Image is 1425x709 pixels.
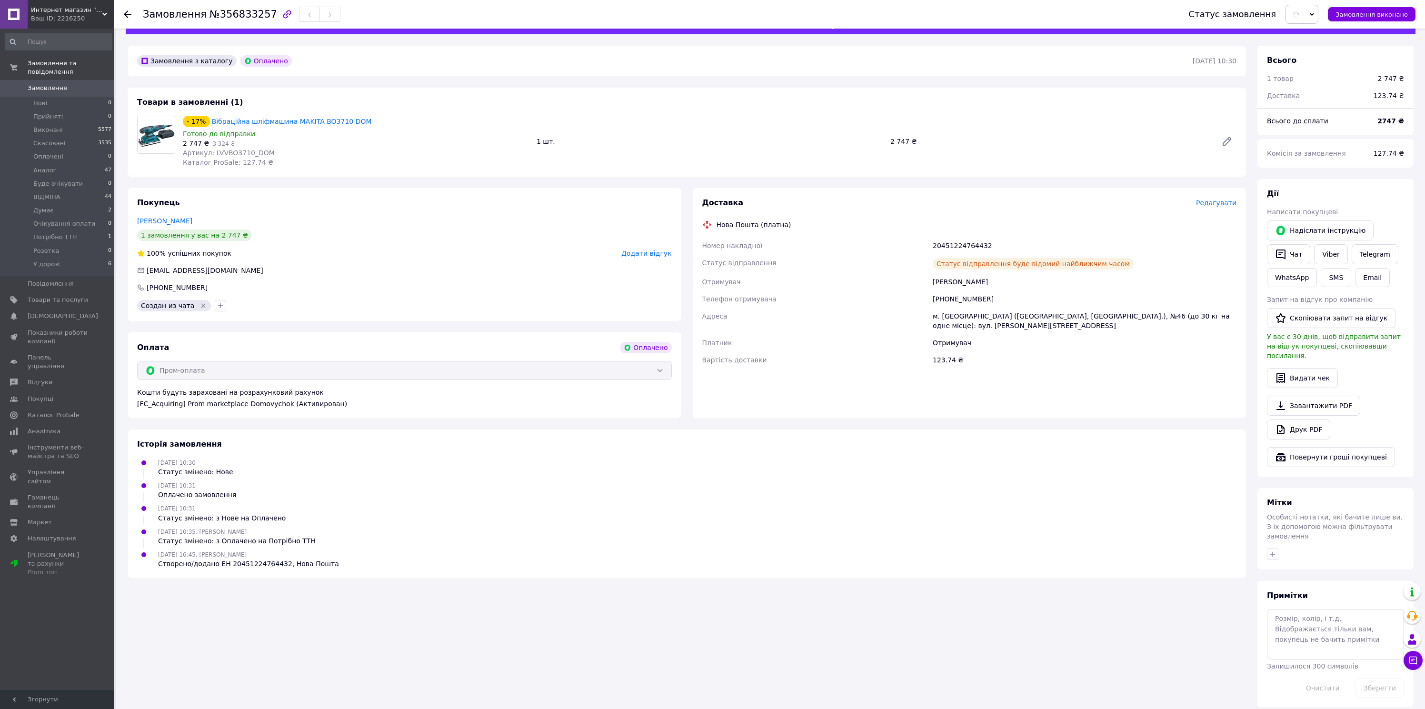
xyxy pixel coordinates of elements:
span: Залишилося 300 символів [1267,662,1358,670]
span: Дії [1267,189,1279,198]
span: [DATE] 10:31 [158,505,196,512]
span: Всього до сплати [1267,117,1328,125]
span: 6 [108,260,111,269]
div: 1 шт. [533,135,887,148]
img: Вібраційна шліфмашина MAKITA BO3710 DOM [138,120,175,150]
div: [PERSON_NAME] [931,273,1238,290]
div: Нова Пошта (платна) [714,220,794,230]
a: Вібраційна шліфмашина MAKITA BO3710 DOM [212,118,372,125]
span: 1 товар [1267,75,1294,82]
div: Статус змінено: з Оплачено на Потрібно ТТН [158,536,316,546]
span: [DATE] 16:45, [PERSON_NAME] [158,551,247,558]
a: WhatsApp [1267,268,1317,287]
div: Статус замовлення [1189,10,1276,19]
div: 2 747 ₴ [887,135,1214,148]
span: [DATE] 10:30 [158,459,196,466]
span: Аналог [33,166,56,175]
span: Комісія за замовлення [1267,150,1346,157]
span: Оплачені [33,152,63,161]
span: Готово до відправки [183,130,255,138]
span: 47 [105,166,111,175]
span: Очікування оплати [33,220,95,228]
span: Товари та послуги [28,296,88,304]
span: [DEMOGRAPHIC_DATA] [28,312,98,320]
div: [PHONE_NUMBER] [931,290,1238,308]
span: Покупці [28,395,53,403]
div: Оплачено замовлення [158,490,236,499]
span: Налаштування [28,534,76,543]
span: Каталог ProSale: 127.74 ₴ [183,159,273,166]
input: Пошук [5,33,112,50]
span: Думає [33,206,54,215]
button: Замовлення виконано [1328,7,1415,21]
span: 2 [108,206,111,215]
span: Примітки [1267,591,1308,600]
span: Редагувати [1196,199,1236,207]
button: Скопіювати запит на відгук [1267,308,1395,328]
span: 2 747 ₴ [183,140,209,147]
span: Прийняті [33,112,63,121]
span: Замовлення [28,84,67,92]
span: Інструменти веб-майстра та SEO [28,443,88,460]
span: Адреса [702,312,727,320]
span: 100% [147,250,166,257]
span: Доставка [1267,92,1300,100]
span: 127.74 ₴ [1374,150,1404,157]
span: Номер накладної [702,242,763,250]
div: [FC_Acquiring] Prom marketplace Domovychok (Активирован) [137,399,672,409]
div: 123.74 ₴ [931,351,1238,369]
span: №356833257 [209,9,277,20]
span: Интернет магазин "Домовичок" [31,6,102,14]
span: Історія замовлення [137,439,222,449]
div: Створено/додано ЕН 20451224764432, Нова Пошта [158,559,339,569]
span: Аналітика [28,427,60,436]
a: Редагувати [1217,132,1236,151]
div: Prom топ [28,568,88,577]
div: Ваш ID: 2216250 [31,14,114,23]
span: 3535 [98,139,111,148]
span: Написати покупцеві [1267,208,1338,216]
button: Повернути гроші покупцеві [1267,447,1395,467]
div: Статус змінено: Нове [158,467,233,477]
span: 44 [105,193,111,201]
span: Панель управління [28,353,88,370]
span: 5577 [98,126,111,134]
button: Чат [1267,244,1310,264]
span: Управління сайтом [28,468,88,485]
span: У вас є 30 днів, щоб відправити запит на відгук покупцеві, скопіювавши посилання. [1267,333,1401,359]
span: Вартість доставки [702,356,767,364]
div: Кошти будуть зараховані на розрахунковий рахунок [137,388,672,409]
div: [PHONE_NUMBER] [146,283,209,292]
span: Телефон отримувача [702,295,777,303]
span: Скасовані [33,139,66,148]
span: 0 [108,112,111,121]
span: [EMAIL_ADDRESS][DOMAIN_NAME] [147,267,263,274]
span: Повідомлення [28,280,74,288]
span: Виконані [33,126,63,134]
div: Оплачено [620,342,671,353]
span: Покупець [137,198,180,207]
button: Видати чек [1267,368,1338,388]
span: Доставка [702,198,744,207]
span: [DATE] 10:35, [PERSON_NAME] [158,529,247,535]
span: Гаманець компанії [28,493,88,510]
span: Буде очікувати [33,180,83,188]
span: [DATE] 10:31 [158,482,196,489]
span: 0 [108,180,111,188]
span: Нові [33,99,47,108]
span: Розетка [33,247,59,255]
span: Маркет [28,518,52,527]
span: Всього [1267,56,1296,65]
span: 0 [108,99,111,108]
button: SMS [1321,268,1351,287]
svg: Видалити мітку [199,302,207,310]
span: 1 [108,233,111,241]
div: успішних покупок [137,249,231,258]
span: Отримувач [702,278,741,286]
div: 123.74 ₴ [1368,85,1410,106]
time: [DATE] 10:30 [1193,57,1236,65]
div: Статус відправлення буде відомий найближчим часом [933,258,1134,270]
span: 0 [108,152,111,161]
button: Надіслати інструкцію [1267,220,1374,240]
span: Замовлення виконано [1335,11,1408,18]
